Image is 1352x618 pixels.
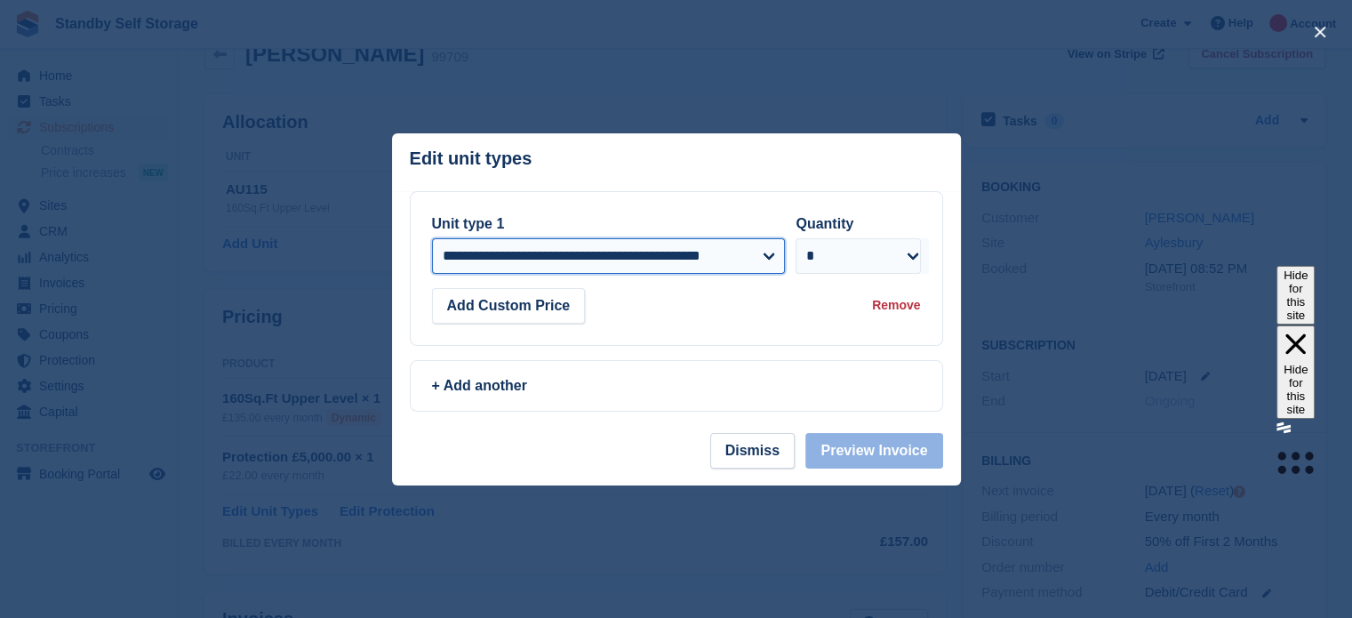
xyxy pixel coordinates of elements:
[410,148,532,169] p: Edit unit types
[872,296,920,315] div: Remove
[710,433,795,469] button: Dismiss
[805,433,942,469] button: Preview Invoice
[410,360,943,412] a: + Add another
[796,216,853,231] label: Quantity
[432,375,921,397] div: + Add another
[432,216,505,231] label: Unit type 1
[1306,18,1334,46] button: close
[432,288,586,324] button: Add Custom Price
